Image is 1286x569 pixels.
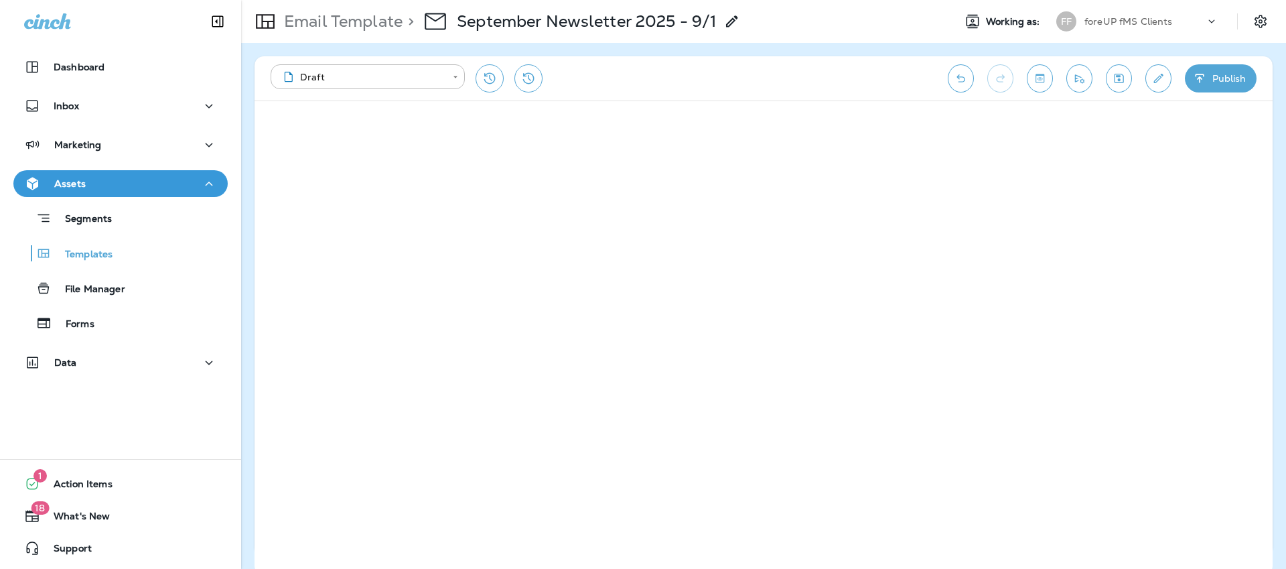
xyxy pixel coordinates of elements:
p: Dashboard [54,62,104,72]
span: 1 [33,469,47,483]
button: Data [13,349,228,376]
button: Toggle preview [1027,64,1053,92]
button: Dashboard [13,54,228,80]
button: Inbox [13,92,228,119]
button: Undo [948,64,974,92]
p: Templates [52,249,113,261]
button: Publish [1185,64,1257,92]
button: View Changelog [514,64,543,92]
div: FF [1056,11,1076,31]
p: September Newsletter 2025 - 9/1 [457,11,716,31]
button: File Manager [13,274,228,302]
p: Data [54,357,77,368]
button: Segments [13,204,228,233]
p: Marketing [54,139,101,150]
span: Support [40,543,92,559]
p: foreUP fMS Clients [1084,16,1173,27]
button: Settings [1248,9,1273,34]
button: Edit details [1145,64,1171,92]
span: Action Items [40,479,113,495]
button: Restore from previous version [476,64,504,92]
p: Email Template [279,11,403,31]
p: File Manager [52,283,125,296]
span: What's New [40,511,110,527]
span: 18 [31,501,49,515]
p: Inbox [54,101,79,111]
span: Working as: [986,16,1043,27]
button: Send test email [1066,64,1092,92]
button: 18What's New [13,503,228,529]
button: Assets [13,170,228,197]
button: Save [1106,64,1132,92]
div: Draft [280,70,443,84]
button: 1Action Items [13,470,228,497]
button: Templates [13,239,228,267]
p: > [403,11,414,31]
p: Assets [54,178,86,189]
button: Support [13,535,228,562]
p: Segments [52,213,112,227]
button: Collapse Sidebar [199,8,236,35]
button: Forms [13,309,228,337]
button: Marketing [13,131,228,158]
p: Forms [52,318,94,331]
